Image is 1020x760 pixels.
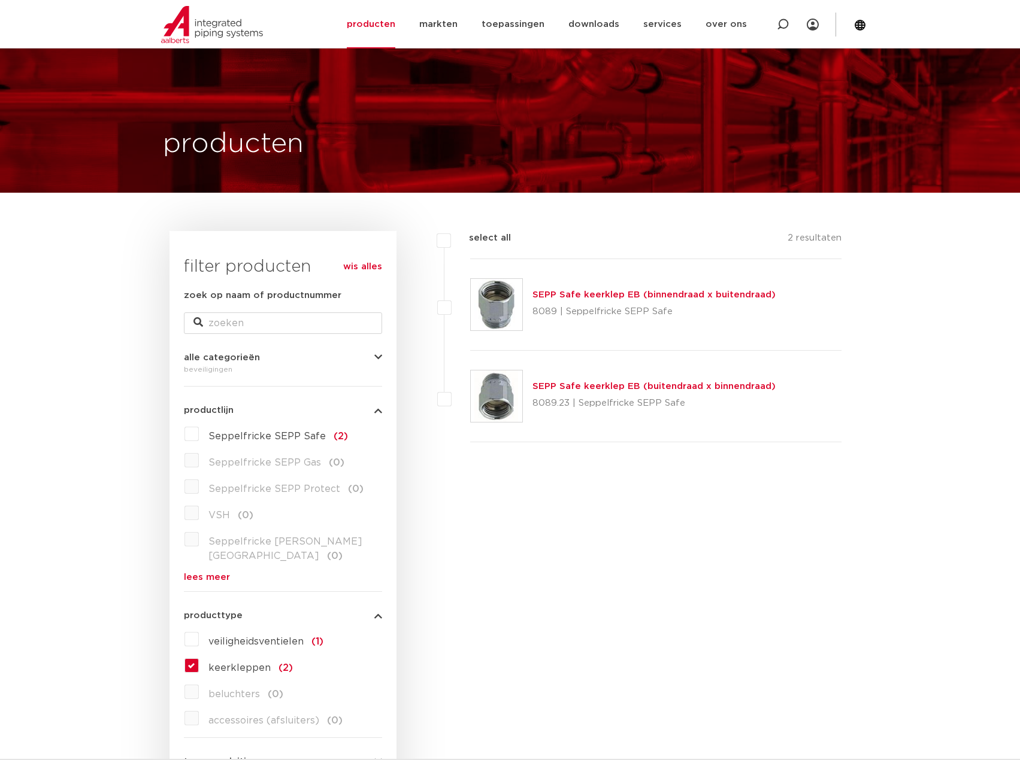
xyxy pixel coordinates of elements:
img: Thumbnail for SEPP Safe keerklep EB (buitendraad x binnendraad) [471,370,522,422]
span: (2) [334,431,348,441]
h1: producten [163,125,304,163]
a: wis alles [343,260,382,274]
p: 2 resultaten [788,231,842,250]
a: SEPP Safe keerklep EB (buitendraad x binnendraad) [532,382,776,391]
img: Thumbnail for SEPP Safe keerklep EB (binnendraad x buitendraad) [471,279,522,330]
span: (0) [238,510,253,520]
span: (1) [311,637,323,646]
button: alle categorieën [184,353,382,362]
span: productlijn [184,406,234,415]
span: Seppelfricke SEPP Gas [208,458,321,467]
h3: filter producten [184,255,382,279]
span: (0) [327,551,343,561]
span: accessoires (afsluiters) [208,716,319,725]
span: beluchters [208,689,260,699]
span: (0) [329,458,344,467]
p: 8089 | Seppelfricke SEPP Safe [532,302,776,321]
label: select all [451,231,511,245]
label: zoek op naam of productnummer [184,288,341,303]
span: keerkleppen [208,663,271,673]
a: SEPP Safe keerklep EB (binnendraad x buitendraad) [532,290,776,299]
a: lees meer [184,573,382,582]
button: producttype [184,611,382,620]
span: (0) [268,689,283,699]
span: Seppelfricke SEPP Safe [208,431,326,441]
input: zoeken [184,312,382,334]
span: (0) [348,484,364,494]
span: Seppelfricke [PERSON_NAME][GEOGRAPHIC_DATA] [208,537,362,561]
span: Seppelfricke SEPP Protect [208,484,340,494]
span: producttype [184,611,243,620]
span: veiligheidsventielen [208,637,304,646]
span: alle categorieën [184,353,260,362]
span: (0) [327,716,343,725]
button: productlijn [184,406,382,415]
span: (2) [279,663,293,673]
p: 8089.23 | Seppelfricke SEPP Safe [532,394,776,413]
div: beveiligingen [184,362,382,376]
span: VSH [208,510,230,520]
